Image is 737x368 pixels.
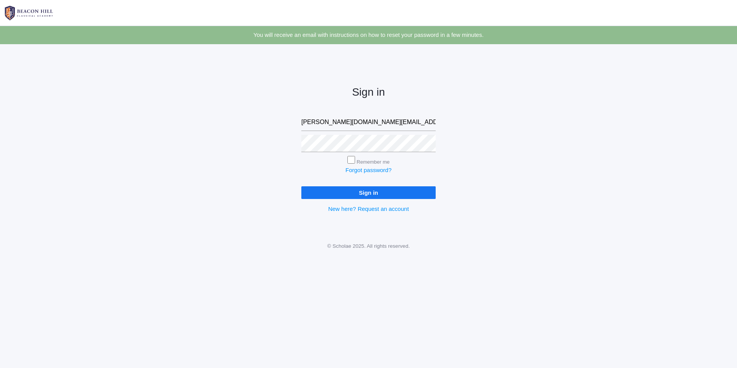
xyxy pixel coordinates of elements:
[301,186,436,199] input: Sign in
[301,86,436,98] h2: Sign in
[328,206,409,212] a: New here? Request an account
[345,167,392,173] a: Forgot password?
[357,159,390,165] label: Remember me
[301,114,436,131] input: Email address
